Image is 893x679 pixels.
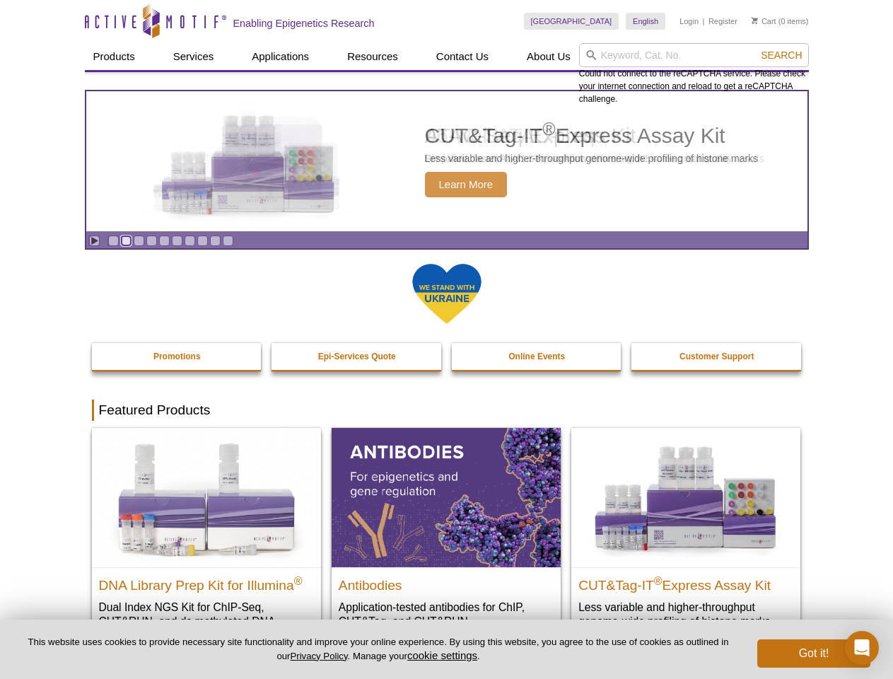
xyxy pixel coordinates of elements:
div: Could not connect to the reCAPTCHA service. Please check your internet connection and reload to g... [579,43,809,105]
h2: DNA Library Prep Kit for Illumina [99,571,314,593]
a: CUT&Tag-IT® Express Assay Kit CUT&Tag-IT®Express Assay Kit Less variable and higher-throughput ge... [571,428,800,642]
strong: Epi-Services Quote [318,352,396,361]
a: Contact Us [428,43,497,70]
button: Search [757,49,806,62]
a: Go to slide 9 [210,236,221,246]
img: All Antibodies [332,428,561,567]
li: (0 items) [752,13,809,30]
article: CUT&Tag-IT Express Assay Kit [86,91,807,231]
a: Go to slide 3 [134,236,144,246]
a: CUT&Tag-IT Express Assay Kit CUT&Tag-IT®Express Assay Kit Less variable and higher-throughput gen... [86,91,807,231]
a: Go to slide 2 [121,236,132,246]
h2: Enabling Epigenetics Research [233,17,375,30]
a: Go to slide 1 [108,236,119,246]
a: Go to slide 6 [172,236,182,246]
a: Login [679,16,699,26]
a: [GEOGRAPHIC_DATA] [524,13,619,30]
a: Register [708,16,737,26]
a: Go to slide 10 [223,236,233,246]
a: Go to slide 8 [197,236,208,246]
a: Applications [243,43,317,70]
a: Cart [752,16,776,26]
strong: Customer Support [679,352,754,361]
img: DNA Library Prep Kit for Illumina [92,428,321,567]
button: cookie settings [407,649,477,661]
a: DNA Library Prep Kit for Illumina DNA Library Prep Kit for Illumina® Dual Index NGS Kit for ChIP-... [92,428,321,656]
a: Products [85,43,144,70]
a: Promotions [92,343,263,370]
h2: Featured Products [92,400,802,421]
a: Epi-Services Quote [272,343,443,370]
a: All Antibodies Antibodies Application-tested antibodies for ChIP, CUT&Tag, and CUT&RUN. [332,428,561,642]
strong: Online Events [508,352,565,361]
img: CUT&Tag-IT® Express Assay Kit [571,428,800,567]
p: This website uses cookies to provide necessary site functionality and improve your online experie... [23,636,734,663]
a: Privacy Policy [290,651,347,661]
a: Services [165,43,223,70]
a: Go to slide 5 [159,236,170,246]
p: Less variable and higher-throughput genome-wide profiling of histone marks [425,152,759,165]
p: Less variable and higher-throughput genome-wide profiling of histone marks​. [578,600,793,629]
li: | [703,13,705,30]
button: Got it! [757,639,870,668]
img: We Stand With Ukraine [412,262,482,325]
strong: Promotions [153,352,201,361]
input: Keyword, Cat. No. [579,43,809,67]
p: Dual Index NGS Kit for ChIP-Seq, CUT&RUN, and ds methylated DNA assays. [99,600,314,643]
sup: ® [294,574,303,586]
h2: CUT&Tag-IT Express Assay Kit [578,571,793,593]
sup: ® [654,574,663,586]
span: Search [761,50,802,61]
a: Go to slide 4 [146,236,157,246]
a: Resources [339,43,407,70]
img: CUT&Tag-IT Express Assay Kit [132,83,365,239]
span: Learn More [425,172,508,197]
a: Customer Support [631,343,802,370]
h2: CUT&Tag-IT Express Assay Kit [425,125,759,146]
p: Application-tested antibodies for ChIP, CUT&Tag, and CUT&RUN. [339,600,554,629]
a: English [626,13,665,30]
div: Open Intercom Messenger [845,631,879,665]
a: Toggle autoplay [89,236,100,246]
a: Go to slide 7 [185,236,195,246]
sup: ® [542,119,555,139]
img: Your Cart [752,17,758,24]
a: About Us [518,43,579,70]
h2: Antibodies [339,571,554,593]
a: Online Events [452,343,623,370]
